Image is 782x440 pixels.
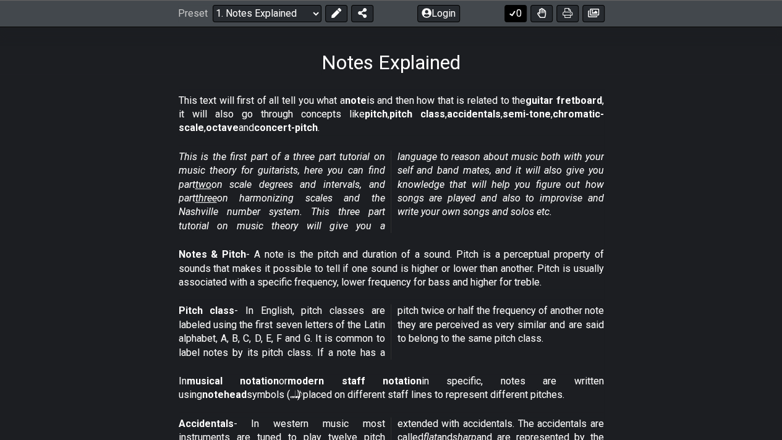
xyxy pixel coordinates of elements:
strong: pitch class [389,108,445,120]
strong: modern staff notation [287,375,422,387]
button: Login [417,5,460,22]
strong: note [345,95,367,106]
span: two [195,179,211,190]
p: - In English, pitch classes are labeled using the first seven letters of the Latin alphabet, A, B... [179,304,604,360]
p: - A note is the pitch and duration of a sound. Pitch is a perceptual property of sounds that make... [179,248,604,289]
strong: semi-tone [503,108,551,120]
strong: musical notation [187,375,279,387]
strong: guitar fretboard [525,95,602,106]
p: In or in specific, notes are written using symbols (𝅝 𝅗𝅥 𝅘𝅥 𝅘𝅥𝅮) placed on different staff lines to r... [179,374,604,402]
strong: notehead [202,389,247,400]
button: Print [556,5,579,22]
button: Toggle Dexterity for all fretkits [530,5,553,22]
button: Create image [582,5,605,22]
em: This is the first part of a three part tutorial on music theory for guitarists, here you can find... [179,151,604,232]
button: Edit Preset [325,5,347,22]
strong: Pitch class [179,305,235,316]
strong: Notes & Pitch [179,248,246,260]
button: Share Preset [351,5,373,22]
select: Preset [213,5,321,22]
strong: pitch [365,108,388,120]
p: This text will first of all tell you what a is and then how that is related to the , it will also... [179,94,604,135]
h1: Notes Explained [321,51,461,74]
button: 0 [504,5,527,22]
span: Preset [178,8,208,20]
strong: accidentals [447,108,501,120]
strong: concert-pitch [254,122,318,133]
span: three [195,192,217,204]
strong: Accidentals [179,418,234,429]
strong: octave [206,122,239,133]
